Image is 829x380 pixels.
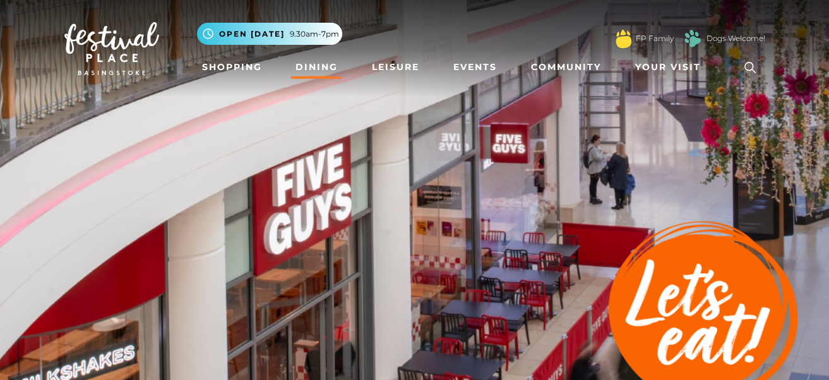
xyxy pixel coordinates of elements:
[636,33,674,44] a: FP Family
[367,56,424,79] a: Leisure
[290,28,339,40] span: 9.30am-7pm
[526,56,606,79] a: Community
[197,56,267,79] a: Shopping
[290,56,343,79] a: Dining
[197,23,342,45] button: Open [DATE] 9.30am-7pm
[219,28,285,40] span: Open [DATE]
[707,33,765,44] a: Dogs Welcome!
[448,56,502,79] a: Events
[64,22,159,75] img: Festival Place Logo
[630,56,712,79] a: Your Visit
[635,61,701,74] span: Your Visit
